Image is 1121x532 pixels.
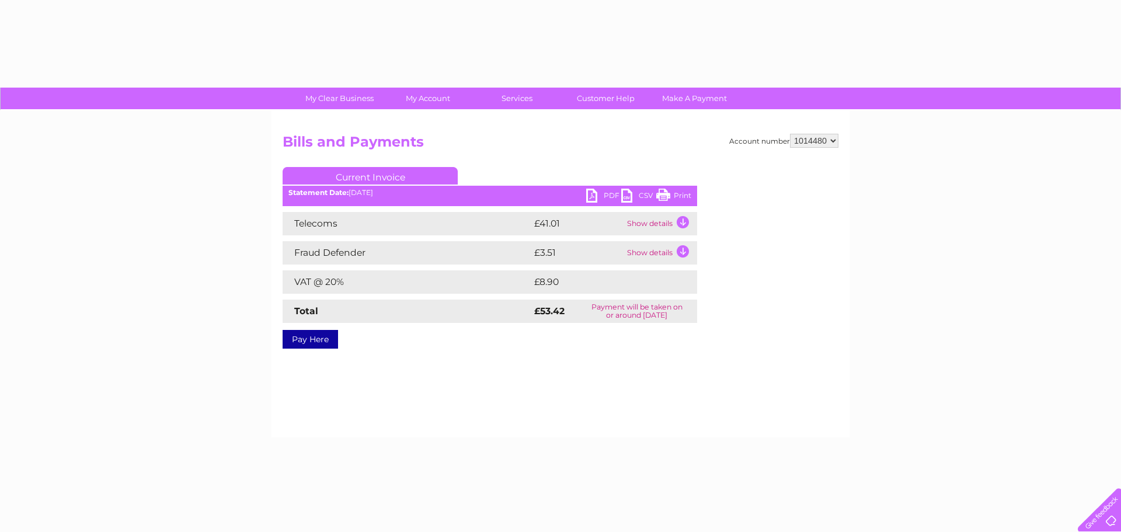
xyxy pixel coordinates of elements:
td: Show details [624,212,697,235]
td: £8.90 [531,270,670,294]
a: Services [469,88,565,109]
td: £3.51 [531,241,624,265]
strong: Total [294,305,318,317]
td: VAT @ 20% [283,270,531,294]
a: My Clear Business [291,88,388,109]
td: Show details [624,241,697,265]
td: £41.01 [531,212,624,235]
td: Fraud Defender [283,241,531,265]
a: Pay Here [283,330,338,349]
a: PDF [586,189,621,206]
a: Print [656,189,691,206]
strong: £53.42 [534,305,565,317]
div: Account number [729,134,838,148]
a: Current Invoice [283,167,458,185]
b: Statement Date: [288,188,349,197]
a: Customer Help [558,88,654,109]
td: Telecoms [283,212,531,235]
td: Payment will be taken on or around [DATE] [576,300,697,323]
a: My Account [380,88,476,109]
a: Make A Payment [646,88,743,109]
div: [DATE] [283,189,697,197]
a: CSV [621,189,656,206]
h2: Bills and Payments [283,134,838,156]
